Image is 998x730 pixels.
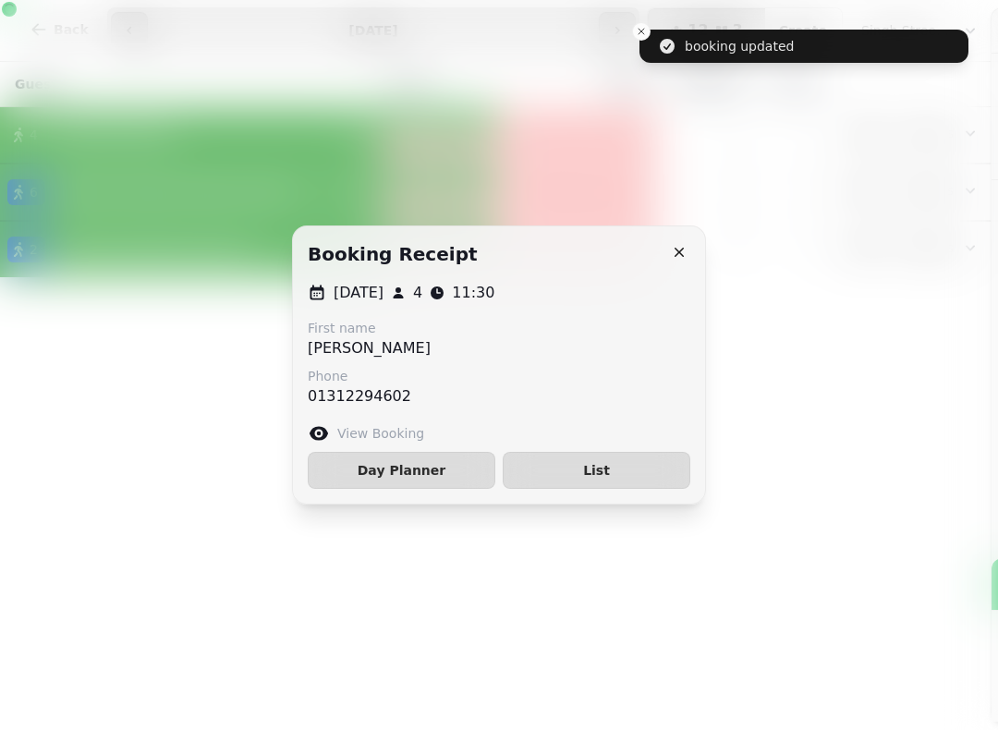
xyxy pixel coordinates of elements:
[308,337,431,359] p: [PERSON_NAME]
[334,282,383,304] p: [DATE]
[413,282,422,304] p: 4
[308,452,495,489] button: Day Planner
[503,452,690,489] button: List
[308,319,431,337] label: First name
[308,385,411,408] p: 01312294602
[337,424,424,443] label: View Booking
[323,464,480,477] span: Day Planner
[518,464,675,477] span: List
[308,241,478,267] h2: Booking receipt
[308,367,411,385] label: Phone
[452,282,494,304] p: 11:30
